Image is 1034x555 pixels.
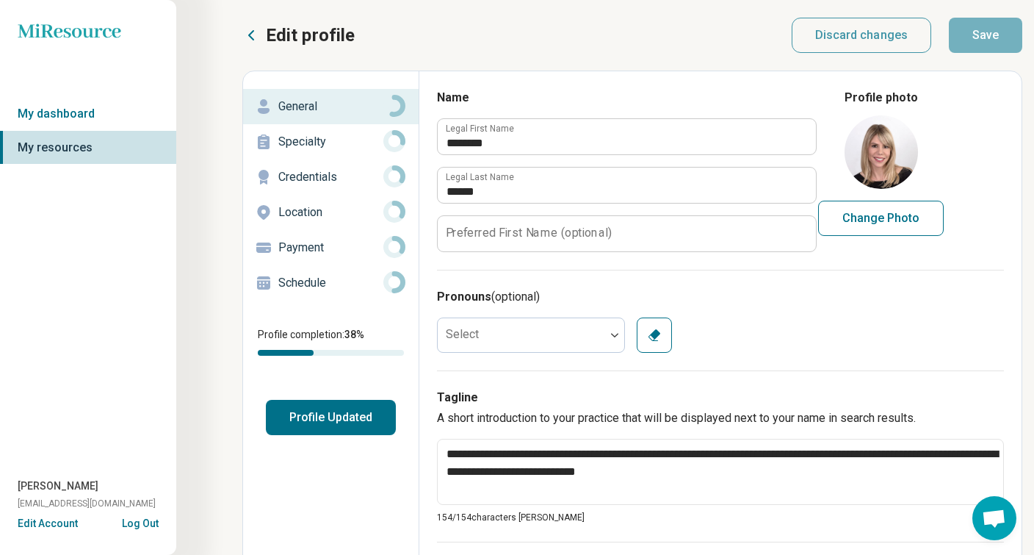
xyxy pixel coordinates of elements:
p: Location [278,204,383,221]
label: Legal Last Name [446,173,514,182]
div: Profile completion: [243,318,419,365]
p: Specialty [278,133,383,151]
button: Edit profile [242,24,355,47]
p: Edit profile [266,24,355,47]
span: 38 % [344,329,364,340]
h3: Pronouns [437,288,1004,306]
label: Preferred First Name (optional) [446,227,612,239]
button: Change Photo [818,201,944,236]
a: Schedule [243,265,419,301]
p: A short introduction to your practice that will be displayed next to your name in search results. [437,409,1004,427]
button: Discard changes [792,18,932,53]
a: Credentials [243,160,419,195]
div: Profile completion [258,350,404,356]
legend: Profile photo [845,89,918,107]
button: Log Out [122,516,159,528]
img: avatar image [845,115,918,189]
label: Legal First Name [446,124,514,133]
p: Credentials [278,168,383,186]
p: General [278,98,383,115]
h3: Tagline [437,389,1004,407]
div: Open chat [972,496,1016,540]
p: 154/ 154 characters [PERSON_NAME] [437,511,1004,524]
button: Save [949,18,1022,53]
label: Select [446,327,479,341]
button: Profile Updated [266,400,396,435]
span: [PERSON_NAME] [18,479,98,494]
a: General [243,89,419,124]
a: Specialty [243,124,419,160]
a: Location [243,195,419,230]
a: Payment [243,230,419,265]
span: (optional) [491,290,540,304]
p: Schedule [278,274,383,292]
h3: Name [437,89,815,107]
span: [EMAIL_ADDRESS][DOMAIN_NAME] [18,497,156,510]
button: Edit Account [18,516,78,531]
p: Payment [278,239,383,257]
